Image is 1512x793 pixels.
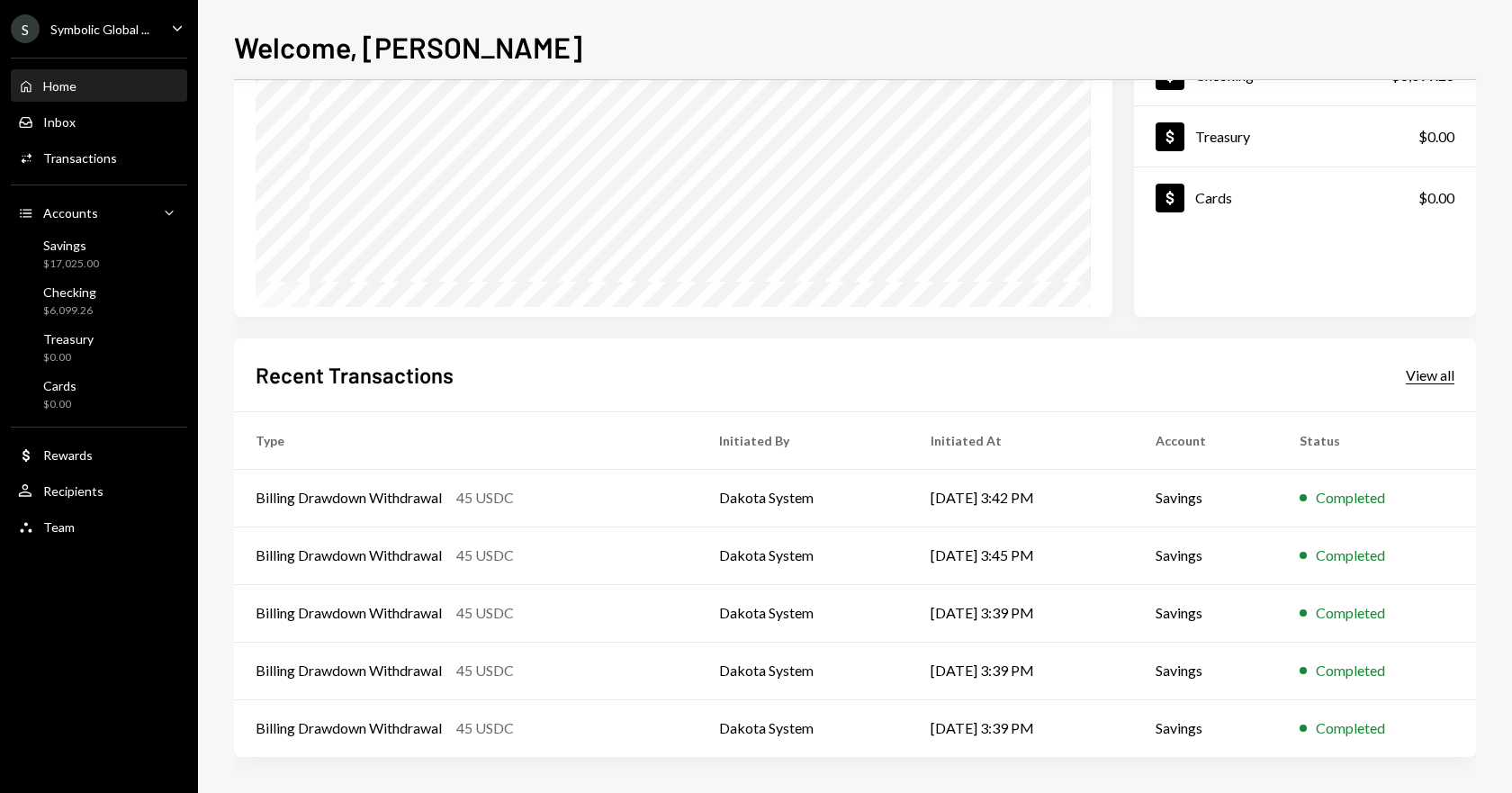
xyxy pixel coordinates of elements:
a: Team [11,510,187,543]
td: [DATE] 3:42 PM [909,469,1134,527]
a: Rewards [11,438,187,471]
div: Accounts [43,205,98,221]
td: [DATE] 3:39 PM [909,642,1134,699]
div: Home [43,78,76,94]
div: 45 USDC [456,602,514,624]
th: Type [234,411,697,469]
a: Inbox [11,105,187,138]
div: $0.00 [43,350,94,365]
a: Home [11,69,187,102]
div: $0.00 [1418,187,1454,209]
div: Completed [1316,487,1385,509]
a: Cards$0.00 [11,373,187,416]
div: S [11,14,40,43]
div: Billing Drawdown Withdrawal [256,660,442,681]
td: [DATE] 3:39 PM [909,699,1134,757]
th: Status [1278,411,1476,469]
td: Dakota System [697,584,909,642]
td: Savings [1134,469,1278,527]
div: Completed [1316,717,1385,739]
td: Dakota System [697,642,909,699]
div: Recipients [43,483,103,499]
a: Treasury$0.00 [1134,106,1476,167]
h2: Recent Transactions [256,360,454,390]
div: Checking [43,284,96,300]
a: Savings$17,025.00 [11,232,187,275]
div: Inbox [43,114,76,130]
div: Billing Drawdown Withdrawal [256,717,442,739]
div: Billing Drawdown Withdrawal [256,487,442,509]
td: Dakota System [697,469,909,527]
a: Treasury$0.00 [11,326,187,369]
div: Symbolic Global ... [50,22,149,37]
div: View all [1406,366,1454,384]
th: Initiated By [697,411,909,469]
div: Cards [1195,189,1232,206]
div: 45 USDC [456,717,514,739]
div: $17,025.00 [43,257,99,272]
a: Recipients [11,474,187,507]
div: Treasury [1195,128,1250,145]
th: Initiated At [909,411,1134,469]
div: Cards [43,378,76,393]
a: Cards$0.00 [1134,167,1476,228]
td: [DATE] 3:39 PM [909,584,1134,642]
div: 45 USDC [456,545,514,566]
a: View all [1406,365,1454,384]
div: Team [43,519,75,535]
th: Account [1134,411,1278,469]
td: Dakota System [697,527,909,584]
div: Savings [43,238,99,253]
div: 45 USDC [456,660,514,681]
div: Rewards [43,447,93,463]
div: 45 USDC [456,487,514,509]
td: Savings [1134,699,1278,757]
td: [DATE] 3:45 PM [909,527,1134,584]
div: Billing Drawdown Withdrawal [256,545,442,566]
h1: Welcome, [PERSON_NAME] [234,29,582,65]
a: Transactions [11,141,187,174]
div: $0.00 [43,397,76,412]
div: $0.00 [1418,126,1454,148]
div: Completed [1316,660,1385,681]
div: Billing Drawdown Withdrawal [256,602,442,624]
td: Savings [1134,584,1278,642]
div: Completed [1316,545,1385,566]
td: Savings [1134,527,1278,584]
td: Dakota System [697,699,909,757]
td: Savings [1134,642,1278,699]
div: Treasury [43,331,94,347]
div: Completed [1316,602,1385,624]
a: Accounts [11,196,187,229]
div: Transactions [43,150,117,166]
a: Checking$6,099.26 [11,279,187,322]
div: $6,099.26 [43,303,96,319]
